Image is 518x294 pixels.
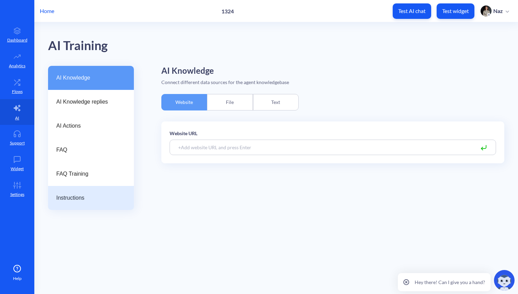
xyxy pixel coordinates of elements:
span: AI Actions [56,122,120,130]
p: Website URL [170,130,496,137]
p: Hey there! Can I give you a hand? [415,279,485,286]
span: FAQ Training [56,170,120,178]
img: user photo [481,5,492,16]
p: Flows [12,89,23,95]
a: FAQ [48,138,134,162]
a: AI Knowledge replies [48,90,134,114]
span: AI Knowledge replies [56,98,120,106]
p: Analytics [9,63,25,69]
p: 1324 [221,8,234,14]
div: Connect different data sources for the agent knowledgebase [161,79,504,86]
a: Instructions [48,186,134,210]
div: Text [253,94,299,110]
p: AI [15,115,19,121]
a: FAQ Training [48,162,134,186]
h2: AI Knowledge [161,66,504,76]
p: Dashboard [7,37,27,43]
p: Naz [493,7,503,15]
button: Test widget [437,3,474,19]
p: Support [10,140,25,146]
span: Help [13,275,22,282]
div: Website [161,94,207,110]
p: Widget [11,166,24,172]
span: Instructions [56,194,120,202]
p: Test widget [442,8,469,14]
a: AI Actions [48,114,134,138]
p: Test AI chat [398,8,426,14]
p: Settings [10,191,24,198]
span: FAQ [56,146,120,154]
a: AI Knowledge [48,66,134,90]
button: Test AI chat [393,3,431,19]
input: +Add website URL and press Enter [170,140,496,155]
div: File [207,94,253,110]
button: user photoNaz [477,5,513,17]
p: Home [40,7,54,15]
img: copilot-icon.svg [494,270,515,291]
div: AI Training [48,36,108,56]
span: AI Knowledge [56,74,120,82]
